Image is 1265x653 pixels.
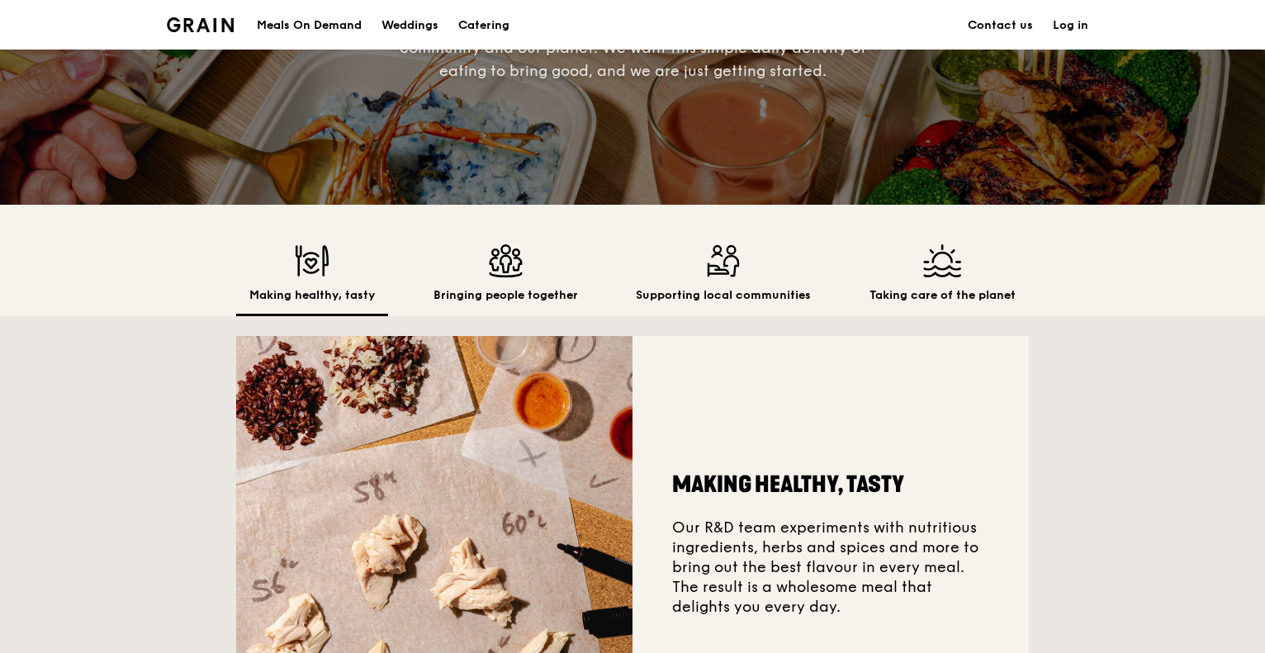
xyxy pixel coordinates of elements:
[458,1,509,50] div: Catering
[249,244,375,277] img: Making healthy, tasty
[636,244,811,277] img: Supporting local communities
[869,244,1016,277] img: Taking care of the planet
[167,17,234,32] img: Grain
[249,287,375,304] h2: Making healthy, tasty
[958,1,1043,50] a: Contact us
[869,287,1016,304] h2: Taking care of the planet
[672,470,989,499] h2: Making healthy, tasty
[257,1,362,50] div: Meals On Demand
[434,287,578,304] h2: Bringing people together
[636,287,811,304] h2: Supporting local communities
[381,1,438,50] div: Weddings
[448,1,519,50] a: Catering
[434,244,578,277] img: Bringing people together
[372,1,448,50] a: Weddings
[1043,1,1098,50] a: Log in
